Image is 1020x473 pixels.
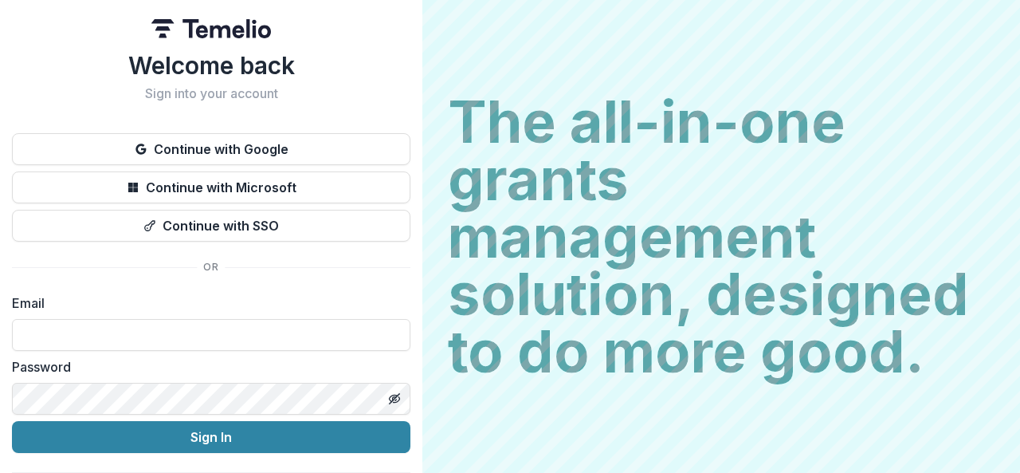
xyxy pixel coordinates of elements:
button: Sign In [12,421,410,453]
h1: Welcome back [12,51,410,80]
h2: Sign into your account [12,86,410,101]
button: Toggle password visibility [382,386,407,412]
button: Continue with Google [12,133,410,165]
button: Continue with SSO [12,210,410,242]
label: Email [12,294,401,313]
img: Temelio [151,19,271,38]
button: Continue with Microsoft [12,171,410,203]
label: Password [12,357,401,376]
